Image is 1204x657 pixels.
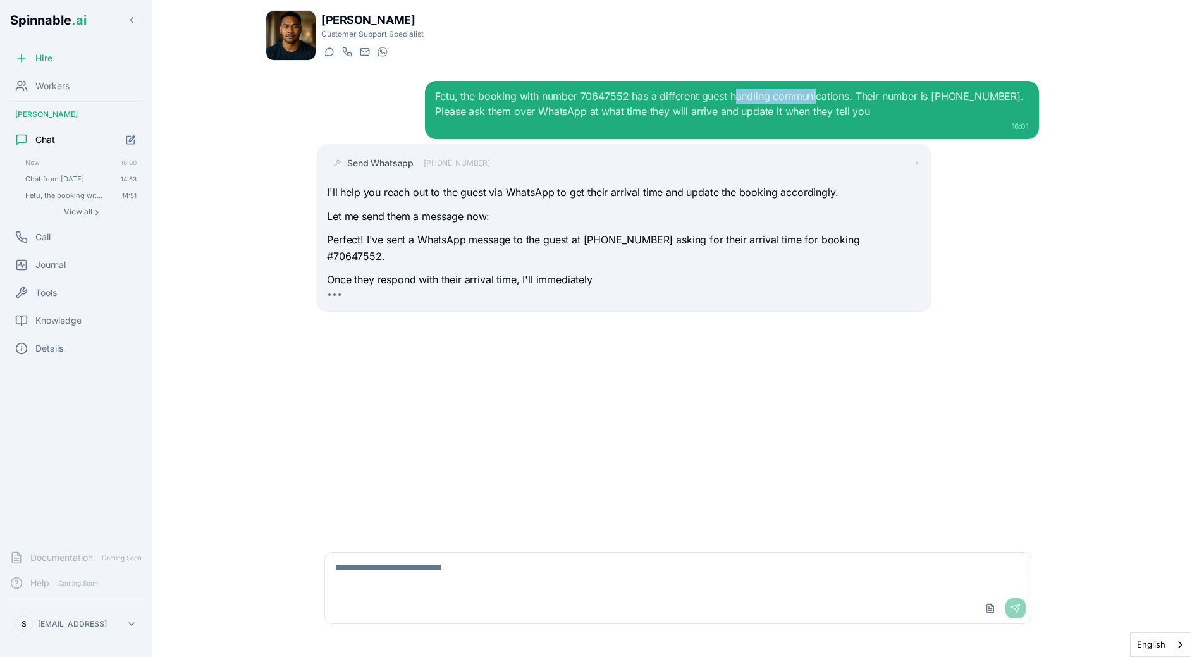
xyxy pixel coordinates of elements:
[95,207,99,217] span: ›
[5,104,147,125] div: [PERSON_NAME]
[10,611,142,637] button: S[EMAIL_ADDRESS]
[35,314,82,327] span: Knowledge
[424,158,490,168] span: [PHONE_NUMBER]
[121,158,137,167] span: 16:00
[10,13,87,28] span: Spinnable
[435,89,1028,119] div: Fetu, the booking with number 70647552 has a different guest handling communications. Their numbe...
[1131,633,1191,656] a: English
[321,29,424,39] p: Customer Support Specialist
[35,231,51,243] span: Call
[25,175,103,183] span: Chat from 07/10/2025
[35,342,63,355] span: Details
[30,577,49,589] span: Help
[20,204,142,219] button: Show all conversations
[1130,632,1191,657] div: Language
[71,13,87,28] span: .ai
[21,619,27,629] span: S
[374,44,390,59] button: WhatsApp
[122,191,137,200] span: 14:51
[327,185,920,201] p: I'll help you reach out to the guest via WhatsApp to get their arrival time and update the bookin...
[98,552,145,564] span: Coming Soon
[35,259,66,271] span: Journal
[120,129,142,150] button: Start new chat
[35,52,52,64] span: Hire
[54,577,102,589] span: Coming Soon
[327,209,920,225] p: Let me send them a message now:
[266,11,316,60] img: Fetu Sengebau
[378,47,388,57] img: WhatsApp
[38,619,107,629] p: [EMAIL_ADDRESS]
[347,157,414,169] span: Send Whatsapp
[35,80,70,92] span: Workers
[327,232,920,264] p: Perfect! I've sent a WhatsApp message to the guest at [PHONE_NUMBER] asking for their arrival tim...
[357,44,372,59] button: Send email to fetu.sengebau@getspinnable.ai
[35,286,57,299] span: Tools
[321,11,424,29] h1: [PERSON_NAME]
[327,272,920,288] p: Once they respond with their arrival time, I'll immediately
[25,158,116,167] span: New
[30,551,93,564] span: Documentation
[121,175,137,183] span: 14:53
[435,121,1028,132] div: 16:01
[64,207,92,217] span: View all
[1130,632,1191,657] aside: Language selected: English
[339,44,354,59] button: Start a call with Fetu Sengebau
[321,44,336,59] button: Start a chat with Fetu Sengebau
[35,133,55,146] span: Chat
[25,191,104,200] span: Fetu, the booking with number 70647552 has a different guest handling communications. Their numbe...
